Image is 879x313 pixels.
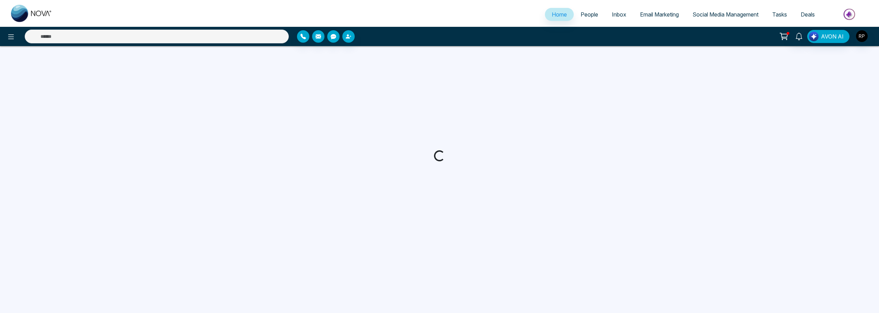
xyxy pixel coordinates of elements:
img: Lead Flow [809,32,819,41]
span: AVON AI [821,32,844,41]
span: Social Media Management [693,11,758,18]
span: Inbox [612,11,626,18]
img: Market-place.gif [825,7,875,22]
span: Home [552,11,567,18]
a: Inbox [605,8,633,21]
a: Email Marketing [633,8,686,21]
button: AVON AI [807,30,849,43]
img: User Avatar [856,30,868,42]
a: Deals [794,8,822,21]
a: Home [545,8,574,21]
span: Tasks [772,11,787,18]
a: Tasks [765,8,794,21]
a: Social Media Management [686,8,765,21]
img: Nova CRM Logo [11,5,52,22]
span: Deals [801,11,815,18]
span: Email Marketing [640,11,679,18]
span: People [581,11,598,18]
a: People [574,8,605,21]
